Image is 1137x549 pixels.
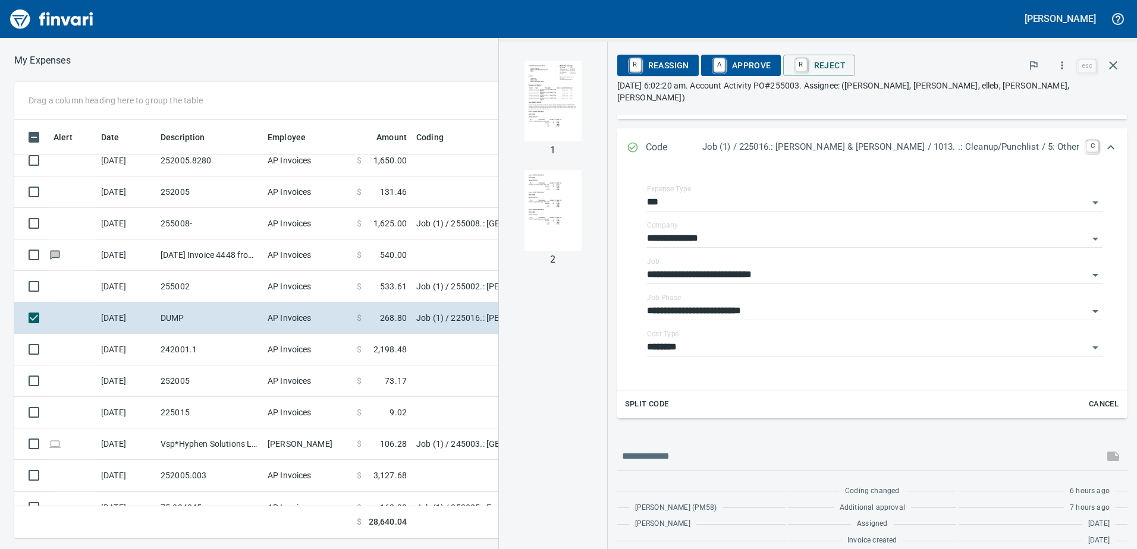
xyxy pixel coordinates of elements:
[1025,12,1096,25] h5: [PERSON_NAME]
[357,438,362,450] span: $
[617,80,1127,103] p: [DATE] 6:02:20 am. Account Activity PO#255003. Assignee: ([PERSON_NAME], [PERSON_NAME], elleb, [P...
[156,334,263,365] td: 242001.1
[1099,442,1127,471] span: This records your message into the invoice and notifies anyone mentioned
[263,460,352,491] td: AP Invoices
[380,501,407,513] span: 162.90
[380,249,407,261] span: 540.00
[357,249,362,261] span: $
[263,397,352,428] td: AP Invoices
[845,485,899,497] span: Coding changed
[1087,231,1104,247] button: Open
[96,428,156,460] td: [DATE]
[1022,10,1099,28] button: [PERSON_NAME]
[380,186,407,198] span: 131.46
[1087,303,1104,320] button: Open
[373,217,407,229] span: 1,625.00
[380,312,407,324] span: 268.80
[263,428,352,460] td: [PERSON_NAME]
[857,518,887,530] span: Assigned
[373,469,407,481] span: 3,127.68
[1049,52,1075,78] button: More
[635,502,717,514] span: [PERSON_NAME] (PM58)
[156,397,263,428] td: 225015
[1070,502,1110,514] span: 7 hours ago
[1088,397,1120,411] span: Cancel
[369,516,407,528] span: 28,640.04
[513,170,593,251] img: Page 2
[550,143,555,157] p: 1
[793,55,846,75] span: Reject
[1087,267,1104,283] button: Open
[161,130,205,144] span: Description
[156,302,263,334] td: DUMP
[625,397,669,411] span: Split Code
[357,280,362,292] span: $
[701,55,781,76] button: AApprove
[635,518,690,530] span: [PERSON_NAME]
[1070,485,1110,497] span: 6 hours ago
[96,176,156,208] td: [DATE]
[385,375,407,387] span: 73.17
[263,492,352,523] td: AP Invoices
[617,55,699,76] button: RReassign
[96,208,156,239] td: [DATE]
[412,302,709,334] td: Job (1) / 225016.: [PERSON_NAME] & [PERSON_NAME] / 1013. .: Cleanup/Punchlist / 5: Other
[1078,59,1096,72] a: esc
[617,168,1127,418] div: Expand
[412,428,709,460] td: Job (1) / 245003.: [GEOGRAPHIC_DATA] Phase 1 / 1003. .: General Requirements / 5: Other
[263,176,352,208] td: AP Invoices
[14,53,71,68] nav: breadcrumb
[357,312,362,324] span: $
[1088,518,1110,530] span: [DATE]
[416,130,459,144] span: Coding
[29,94,203,106] p: Drag a column heading here to group the table
[357,343,362,355] span: $
[96,460,156,491] td: [DATE]
[627,55,689,75] span: Reassign
[161,130,221,144] span: Description
[380,280,407,292] span: 533.61
[156,176,263,208] td: 252005
[550,253,555,267] p: 2
[373,343,407,355] span: 2,198.48
[357,186,362,198] span: $
[617,128,1127,168] div: Expand
[357,217,362,229] span: $
[412,492,709,523] td: Job (1) / 252005.: East Fork [PERSON_NAME] River Reconnection / 1100. .: Job Shack / 5: Other
[263,271,352,302] td: AP Invoices
[711,55,771,75] span: Approve
[622,395,672,414] button: Split Code
[390,406,407,418] span: 9.02
[357,516,362,528] span: $
[647,222,678,229] label: Company
[412,208,709,239] td: Job (1) / 255008.: [GEOGRAPHIC_DATA]
[156,239,263,271] td: [DATE] Invoice 4448 from Envirocom (1-39804)
[702,140,1079,154] p: Job (1) / 225016.: [PERSON_NAME] & [PERSON_NAME] / 1013. .: Cleanup/Punchlist / 5: Other
[96,145,156,176] td: [DATE]
[630,58,641,71] a: R
[1087,194,1104,211] button: Open
[96,271,156,302] td: [DATE]
[1020,52,1047,78] button: Flag
[96,397,156,428] td: [DATE]
[647,185,691,193] label: Expense Type
[796,58,807,71] a: R
[263,208,352,239] td: AP Invoices
[1085,395,1123,414] button: Cancel
[380,438,407,450] span: 106.28
[268,130,306,144] span: Employee
[54,130,88,144] span: Alert
[49,440,61,447] span: Online transaction
[96,302,156,334] td: [DATE]
[416,130,444,144] span: Coding
[54,130,73,144] span: Alert
[156,208,263,239] td: 255008-
[263,365,352,397] td: AP Invoices
[263,334,352,365] td: AP Invoices
[96,492,156,523] td: [DATE]
[714,58,725,71] a: A
[1086,140,1098,152] a: C
[513,61,593,141] img: Page 1
[156,145,263,176] td: 252005.8280
[840,502,905,514] span: Additional approval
